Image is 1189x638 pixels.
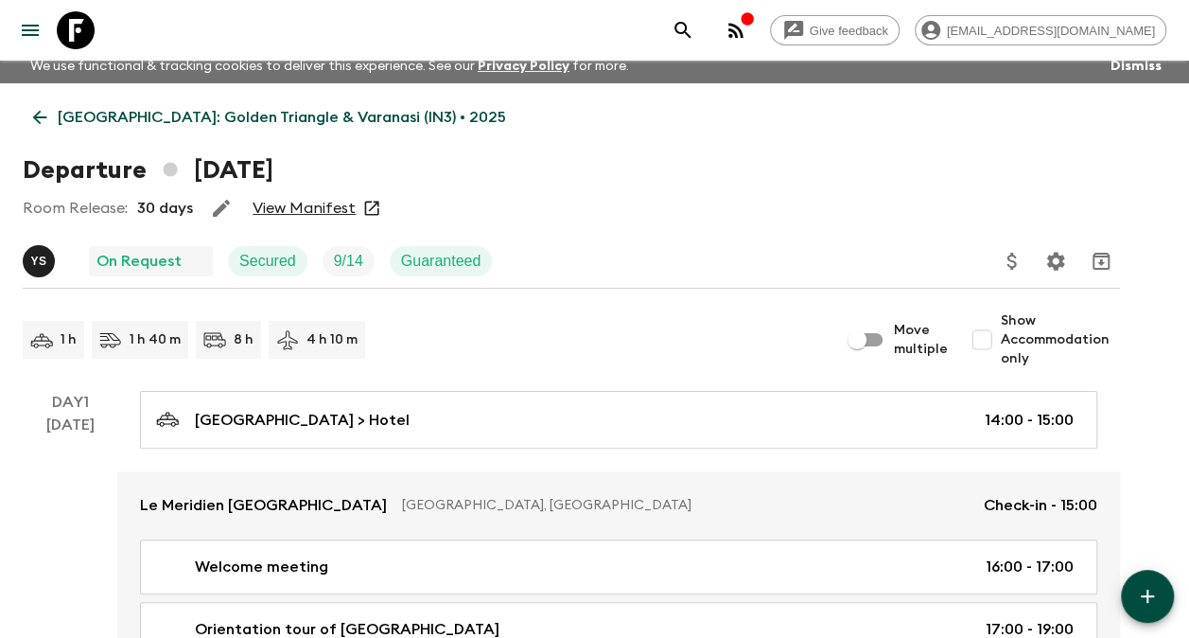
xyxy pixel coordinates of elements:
[402,496,969,515] p: [GEOGRAPHIC_DATA], [GEOGRAPHIC_DATA]
[985,409,1074,432] p: 14:00 - 15:00
[664,11,702,49] button: search adventures
[986,556,1074,578] p: 16:00 - 17:00
[58,106,506,129] p: [GEOGRAPHIC_DATA]: Golden Triangle & Varanasi (IN3) • 2025
[117,471,1120,540] a: Le Meridien [GEOGRAPHIC_DATA][GEOGRAPHIC_DATA], [GEOGRAPHIC_DATA]Check-in - 15:00
[936,24,1165,38] span: [EMAIL_ADDRESS][DOMAIN_NAME]
[1106,53,1166,80] button: Dismiss
[234,330,254,349] p: 8 h
[306,330,358,349] p: 4 h 10 m
[23,251,59,266] span: Yashvardhan Singh Shekhawat
[993,242,1031,280] button: Update Price, Early Bird Discount and Costs
[140,540,1097,594] a: Welcome meeting16:00 - 17:00
[334,250,363,273] p: 9 / 14
[23,245,59,277] button: YS
[1037,242,1075,280] button: Settings
[228,246,307,276] div: Secured
[11,11,49,49] button: menu
[984,494,1097,517] p: Check-in - 15:00
[799,24,899,38] span: Give feedback
[23,151,273,189] h1: Departure [DATE]
[140,494,387,517] p: Le Meridien [GEOGRAPHIC_DATA]
[61,330,77,349] p: 1 h
[23,98,516,136] a: [GEOGRAPHIC_DATA]: Golden Triangle & Varanasi (IN3) • 2025
[1082,242,1120,280] button: Archive (Completed, Cancelled or Unsynced Departures only)
[30,254,46,269] p: Y S
[770,15,900,45] a: Give feedback
[239,250,296,273] p: Secured
[23,197,128,220] p: Room Release:
[323,246,375,276] div: Trip Fill
[894,321,948,359] span: Move multiple
[130,330,181,349] p: 1 h 40 m
[23,49,637,83] p: We use functional & tracking cookies to deliver this experience. See our for more.
[195,409,410,432] p: [GEOGRAPHIC_DATA] > Hotel
[195,556,328,578] p: Welcome meeting
[96,250,182,273] p: On Request
[137,197,193,220] p: 30 days
[478,60,569,73] a: Privacy Policy
[23,391,117,414] p: Day 1
[401,250,481,273] p: Guaranteed
[1001,311,1120,368] span: Show Accommodation only
[915,15,1166,45] div: [EMAIL_ADDRESS][DOMAIN_NAME]
[253,199,356,218] a: View Manifest
[140,391,1097,449] a: [GEOGRAPHIC_DATA] > Hotel14:00 - 15:00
